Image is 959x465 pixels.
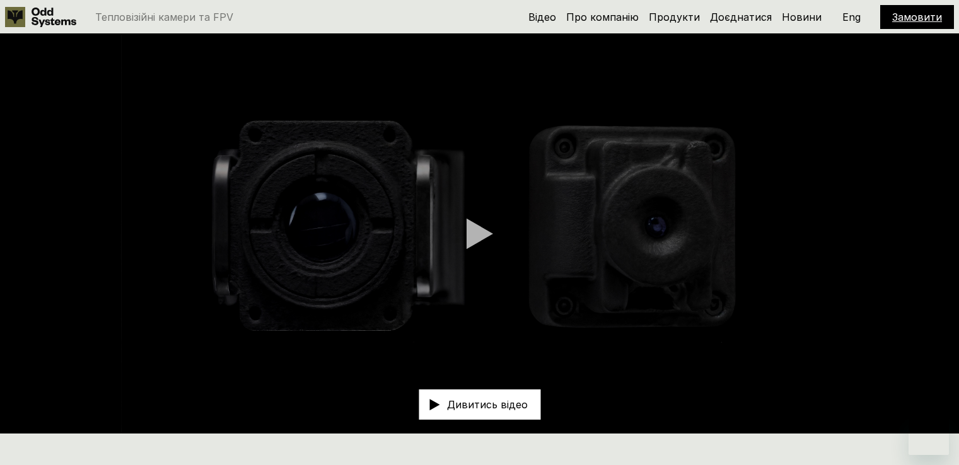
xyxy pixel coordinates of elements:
a: Продукти [649,11,700,23]
iframe: Кнопка для запуску вікна повідомлень [909,415,949,455]
a: Відео [528,11,556,23]
a: Новини [782,11,822,23]
p: Тепловізійні камери та FPV [95,12,233,22]
p: Дивитись відео [447,399,528,410]
a: Замовити [892,11,942,23]
a: Про компанію [566,11,639,23]
a: Доєднатися [710,11,772,23]
p: Eng [842,12,861,22]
